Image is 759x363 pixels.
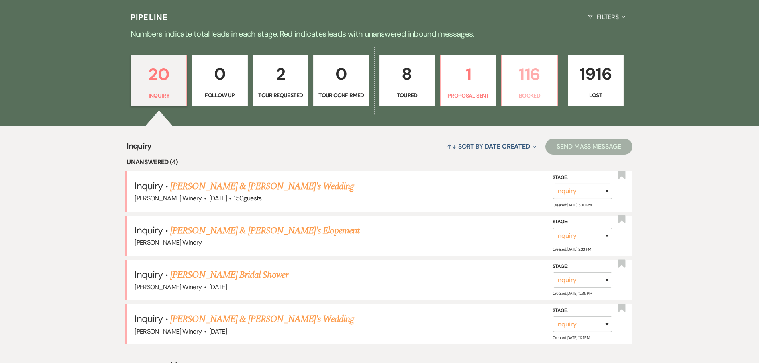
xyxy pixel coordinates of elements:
[379,55,435,106] a: 8Toured
[135,180,163,192] span: Inquiry
[192,55,248,106] a: 0Follow Up
[568,55,624,106] a: 1916Lost
[553,262,612,271] label: Stage:
[553,247,591,252] span: Created: [DATE] 2:33 PM
[253,55,308,106] a: 2Tour Requested
[553,291,592,296] span: Created: [DATE] 12:35 PM
[135,327,202,336] span: [PERSON_NAME] Winery
[234,194,261,202] span: 150 guests
[131,55,187,106] a: 20Inquiry
[170,224,360,238] a: [PERSON_NAME] & [PERSON_NAME]'s Elopement
[485,142,530,151] span: Date Created
[131,12,168,23] h3: Pipeline
[136,91,182,100] p: Inquiry
[135,224,163,236] span: Inquiry
[135,194,202,202] span: [PERSON_NAME] Winery
[135,268,163,281] span: Inquiry
[170,179,354,194] a: [PERSON_NAME] & [PERSON_NAME]'s Wedding
[553,218,612,226] label: Stage:
[573,61,618,87] p: 1916
[318,91,364,100] p: Tour Confirmed
[197,61,243,87] p: 0
[170,268,288,282] a: [PERSON_NAME] Bridal Shower
[93,27,667,40] p: Numbers indicate total leads in each stage. Red indicates leads with unanswered inbound messages.
[209,283,227,291] span: [DATE]
[501,55,558,106] a: 116Booked
[318,61,364,87] p: 0
[573,91,618,100] p: Lost
[127,140,152,157] span: Inquiry
[445,61,491,88] p: 1
[553,335,590,340] span: Created: [DATE] 11:21 PM
[384,91,430,100] p: Toured
[447,142,457,151] span: ↑↓
[384,61,430,87] p: 8
[135,283,202,291] span: [PERSON_NAME] Winery
[170,312,354,326] a: [PERSON_NAME] & [PERSON_NAME]'s Wedding
[135,312,163,325] span: Inquiry
[258,91,303,100] p: Tour Requested
[209,327,227,336] span: [DATE]
[553,173,612,182] label: Stage:
[313,55,369,106] a: 0Tour Confirmed
[507,61,552,88] p: 116
[440,55,496,106] a: 1Proposal Sent
[258,61,303,87] p: 2
[127,157,632,167] li: Unanswered (4)
[545,139,632,155] button: Send Mass Message
[445,91,491,100] p: Proposal Sent
[209,194,227,202] span: [DATE]
[585,6,628,27] button: Filters
[507,91,552,100] p: Booked
[197,91,243,100] p: Follow Up
[553,202,592,208] span: Created: [DATE] 3:30 PM
[136,61,182,88] p: 20
[553,306,612,315] label: Stage:
[135,238,202,247] span: [PERSON_NAME] Winery
[444,136,539,157] button: Sort By Date Created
